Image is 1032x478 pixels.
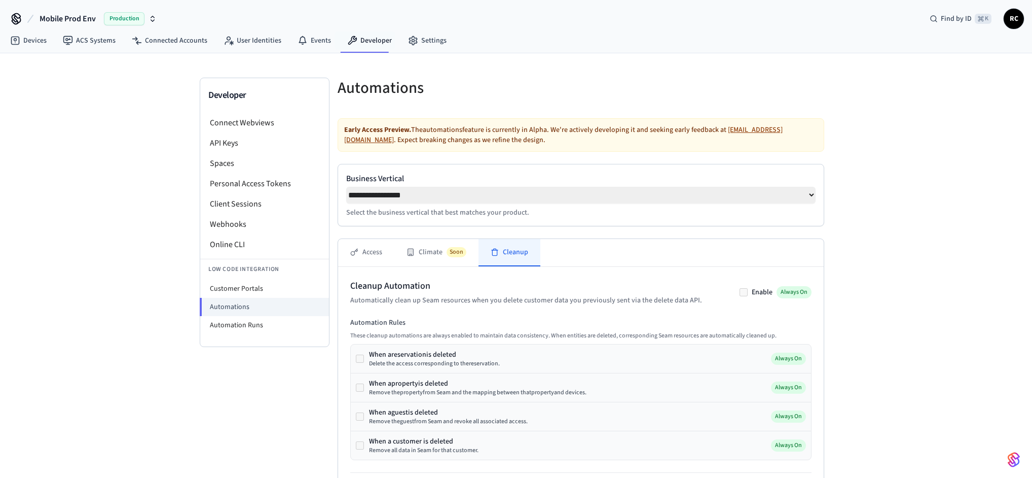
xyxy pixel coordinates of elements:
[338,78,575,98] h5: Automations
[369,407,528,418] div: When a guest is deleted
[200,153,329,174] li: Spaces
[350,332,812,340] p: These cleanup automations are always enabled to maintain data consistency. When entities are dele...
[1005,10,1023,28] span: RC
[771,439,806,452] span: Always On
[200,214,329,234] li: Webhooks
[369,360,500,368] div: Delete the access corresponding to the reservation .
[771,411,806,423] span: Always On
[369,389,586,397] div: Remove the property from Seam and the mapping between that property and devices.
[339,31,400,50] a: Developer
[2,31,55,50] a: Devices
[752,287,772,297] label: Enable
[200,113,329,133] li: Connect Webviews
[200,316,329,334] li: Automation Runs
[338,118,824,152] div: The automations feature is currently in Alpha. We're actively developing it and seeking early fee...
[447,247,466,257] span: Soon
[200,298,329,316] li: Automations
[478,239,540,266] button: Cleanup
[369,418,528,426] div: Remove the guest from Seam and revoke all associated access.
[200,194,329,214] li: Client Sessions
[350,318,812,328] h3: Automation Rules
[369,379,586,389] div: When a property is deleted
[55,31,124,50] a: ACS Systems
[200,133,329,153] li: API Keys
[124,31,215,50] a: Connected Accounts
[771,353,806,365] span: Always On
[344,125,411,135] strong: Early Access Preview.
[975,14,991,24] span: ⌘ K
[777,286,812,298] span: Always On
[40,13,96,25] span: Mobile Prod Env
[369,447,478,455] div: Remove all data in Seam for that customer.
[771,382,806,394] span: Always On
[350,295,702,305] p: Automatically clean up Seam resources when you delete customer data you previously sent via the d...
[1004,9,1024,29] button: RC
[200,174,329,194] li: Personal Access Tokens
[200,259,329,280] li: Low Code Integration
[346,173,816,185] label: Business Vertical
[104,12,144,25] span: Production
[289,31,339,50] a: Events
[208,88,321,103] h3: Developer
[369,436,478,447] div: When a customer is deleted
[200,280,329,298] li: Customer Portals
[400,31,455,50] a: Settings
[344,125,783,145] a: [EMAIL_ADDRESS][DOMAIN_NAME]
[200,234,329,255] li: Online CLI
[338,239,394,266] button: Access
[394,239,478,266] button: ClimateSoon
[941,14,972,24] span: Find by ID
[369,350,500,360] div: When a reservation is deleted
[922,10,1000,28] div: Find by ID⌘ K
[1008,452,1020,468] img: SeamLogoGradient.69752ec5.svg
[346,208,816,218] p: Select the business vertical that best matches your product.
[215,31,289,50] a: User Identities
[350,279,702,293] h2: Cleanup Automation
